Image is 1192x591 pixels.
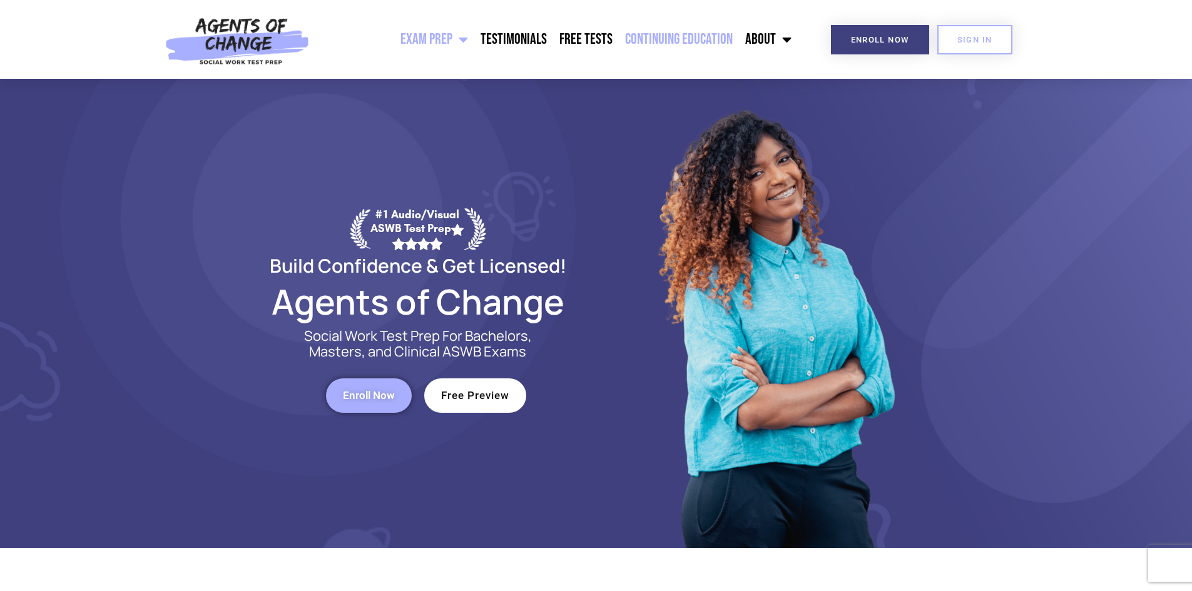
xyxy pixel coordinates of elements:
[441,390,509,401] span: Free Preview
[937,25,1012,54] a: SIGN IN
[424,378,526,413] a: Free Preview
[326,378,412,413] a: Enroll Now
[290,328,546,360] p: Social Work Test Prep For Bachelors, Masters, and Clinical ASWB Exams
[316,24,798,55] nav: Menu
[851,36,909,44] span: Enroll Now
[553,24,619,55] a: Free Tests
[739,24,798,55] a: About
[831,25,929,54] a: Enroll Now
[240,256,596,275] h2: Build Confidence & Get Licensed!
[474,24,553,55] a: Testimonials
[343,390,395,401] span: Enroll Now
[957,36,992,44] span: SIGN IN
[619,24,739,55] a: Continuing Education
[394,24,474,55] a: Exam Prep
[370,208,464,250] div: #1 Audio/Visual ASWB Test Prep
[240,287,596,316] h2: Agents of Change
[649,79,900,548] img: Website Image 1 (1)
